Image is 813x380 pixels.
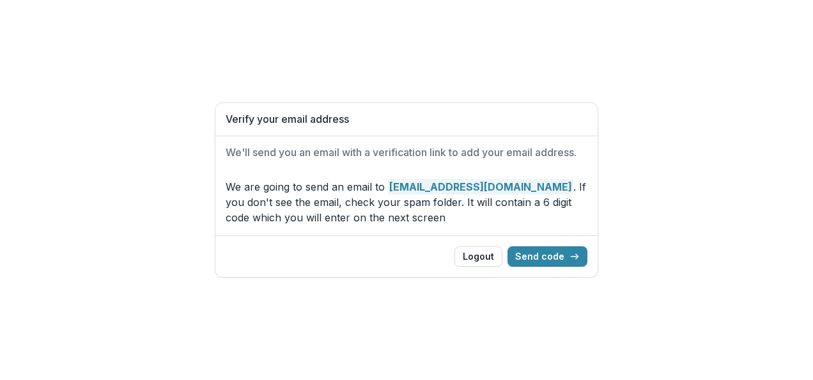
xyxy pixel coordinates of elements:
[226,113,587,125] h1: Verify your email address
[388,179,573,194] strong: [EMAIL_ADDRESS][DOMAIN_NAME]
[507,246,587,267] button: Send code
[454,246,502,267] button: Logout
[226,179,587,225] p: We are going to send an email to . If you don't see the email, check your spam folder. It will co...
[226,146,587,159] h2: We'll send you an email with a verification link to add your email address.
